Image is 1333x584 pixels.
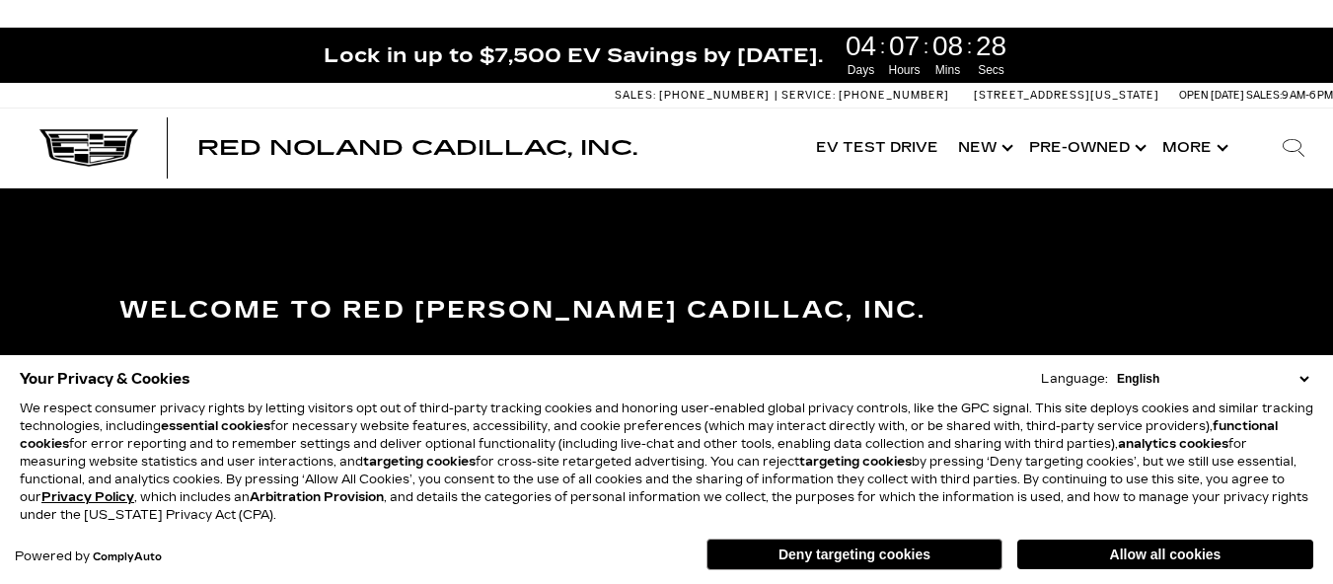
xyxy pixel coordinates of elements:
strong: Arbitration Provision [250,490,384,504]
span: Open [DATE] [1179,89,1244,102]
span: [PHONE_NUMBER] [839,89,949,102]
div: Language: [1041,373,1108,385]
a: [STREET_ADDRESS][US_STATE] [974,89,1159,102]
span: Lock in up to $7,500 EV Savings by [DATE]. [324,42,823,68]
span: Red Noland Cadillac, Inc. [197,136,637,160]
button: Allow all cookies [1017,540,1313,569]
h3: Welcome to Red [PERSON_NAME] Cadillac, Inc. [119,291,1215,330]
span: Secs [973,61,1010,79]
span: Mins [929,61,967,79]
span: 28 [973,33,1010,60]
a: Service: [PHONE_NUMBER] [775,90,954,101]
span: 04 [843,33,880,60]
span: 08 [929,33,967,60]
a: EV Test Drive [806,109,948,187]
a: Privacy Policy [41,490,134,504]
p: We respect consumer privacy rights by letting visitors opt out of third-party tracking cookies an... [20,400,1313,524]
span: : [924,32,929,61]
select: Language Select [1112,370,1313,388]
button: Deny targeting cookies [706,539,1002,570]
strong: essential cookies [161,419,270,433]
img: Cadillac Dark Logo with Cadillac White Text [39,129,138,167]
span: Your Privacy & Cookies [20,365,190,393]
strong: analytics cookies [1118,437,1228,451]
span: 07 [886,33,924,60]
span: Sales: [1246,89,1282,102]
a: Red Noland Cadillac, Inc. [197,138,637,158]
span: : [967,32,973,61]
a: Pre-Owned [1019,109,1152,187]
span: Hours [886,61,924,79]
strong: targeting cookies [363,455,476,469]
strong: targeting cookies [799,455,912,469]
button: More [1152,109,1234,187]
a: ComplyAuto [93,551,162,563]
span: Service: [781,89,836,102]
span: 9 AM-6 PM [1282,89,1333,102]
a: Sales: [PHONE_NUMBER] [615,90,775,101]
span: [PHONE_NUMBER] [659,89,770,102]
a: New [948,109,1019,187]
a: Close [1299,37,1323,61]
div: Powered by [15,550,162,563]
span: Sales: [615,89,656,102]
span: : [880,32,886,61]
span: Days [843,61,880,79]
